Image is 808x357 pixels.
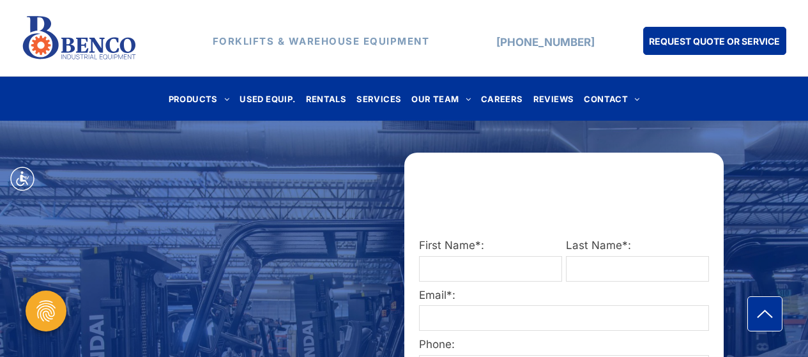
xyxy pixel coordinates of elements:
[419,291,709,308] label: Email*:
[496,36,595,49] a: [PHONE_NUMBER]
[528,90,579,107] a: REVIEWS
[213,35,430,47] strong: FORKLIFTS & WAREHOUSE EQUIPMENT
[419,340,709,357] label: Phone:
[643,27,786,55] a: REQUEST QUOTE OR SERVICE
[566,241,709,258] label: Last Name*:
[579,90,644,107] a: CONTACT
[301,90,352,107] a: RENTALS
[649,29,780,53] span: REQUEST QUOTE OR SERVICE
[164,90,235,107] a: PRODUCTS
[419,241,562,258] label: First Name*:
[406,90,476,107] a: OUR TEAM
[234,90,300,107] a: USED EQUIP.
[476,90,528,107] a: CAREERS
[351,90,406,107] a: SERVICES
